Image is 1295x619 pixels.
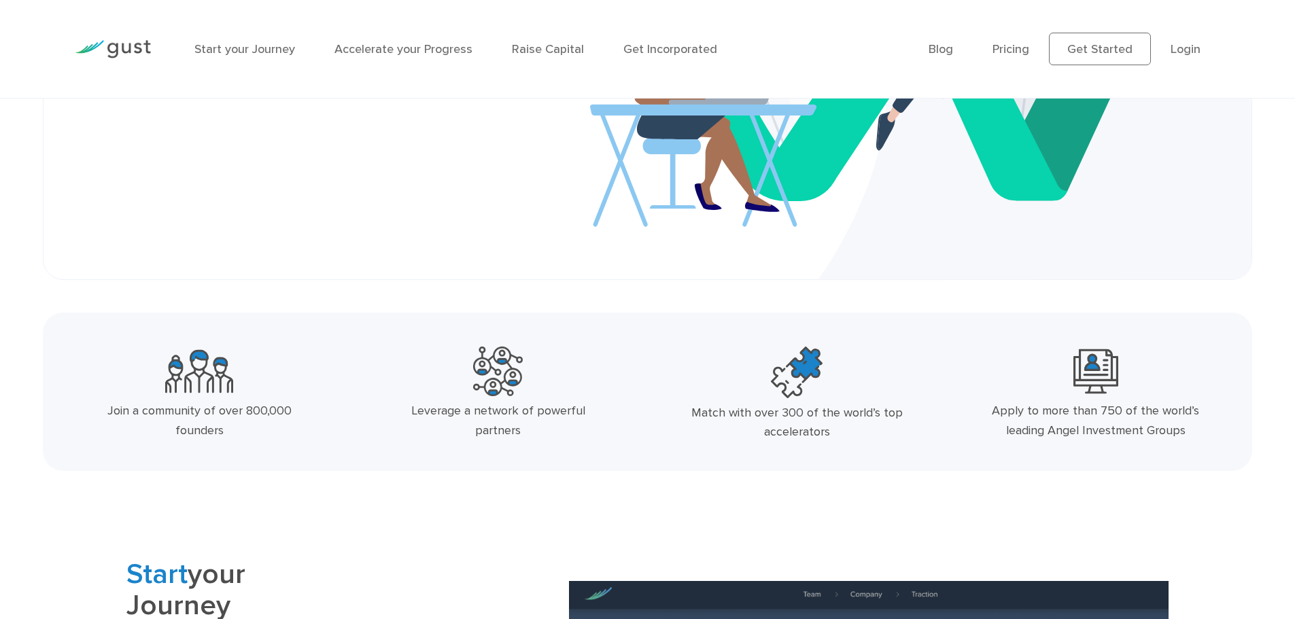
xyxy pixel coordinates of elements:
[75,40,151,58] img: Gust Logo
[929,42,953,56] a: Blog
[1171,42,1201,56] a: Login
[126,557,188,591] span: Start
[1073,347,1118,396] img: Leading Angel Investment
[992,42,1029,56] a: Pricing
[88,402,311,441] div: Join a community of over 800,000 founders
[473,347,523,396] img: Powerful Partners
[984,402,1207,441] div: Apply to more than 750 of the world’s leading Angel Investment Groups
[334,42,472,56] a: Accelerate your Progress
[512,42,584,56] a: Raise Capital
[387,402,610,441] div: Leverage a network of powerful partners
[1049,33,1151,65] a: Get Started
[194,42,295,56] a: Start your Journey
[165,347,233,396] img: Community Founders
[623,42,717,56] a: Get Incorporated
[685,404,908,443] div: Match with over 300 of the world’s top accelerators
[771,347,823,398] img: Top Accelerators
